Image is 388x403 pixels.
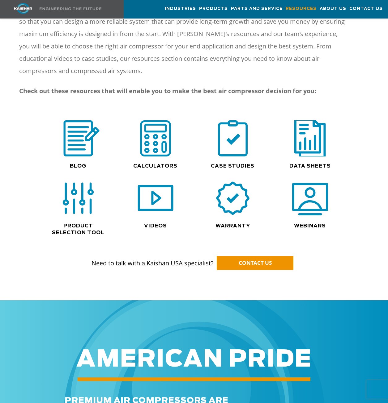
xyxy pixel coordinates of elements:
a: Blog [70,164,86,168]
a: Case Studies [211,164,254,168]
span: About Us [320,5,346,12]
img: Engineering the future [40,7,101,10]
strong: Check out these resources that will enable you to make the best air compressor decision for you: [19,87,316,95]
span: CONTACT US [239,259,272,266]
a: Resources [286,0,317,17]
div: calculator icon [120,120,191,156]
span: Industries [165,5,196,12]
div: video icon [120,180,191,216]
img: calculator icon [138,120,173,156]
span: Parts and Service [231,5,283,12]
div: selection icon [43,180,114,216]
a: Contact Us [349,0,383,17]
a: Products [199,0,228,17]
a: Industries [165,0,196,17]
p: [PERSON_NAME] is dedicated to supporting the future of compression technology. We compiled a list... [19,3,348,77]
img: case study icon [215,120,251,156]
span: Contact Us [349,5,383,12]
img: selection icon [60,180,96,216]
div: case study icon [197,120,268,156]
a: Parts and Service [231,0,283,17]
span: Products [199,5,228,12]
div: data sheets icon [275,120,346,156]
span: Resources [286,5,317,12]
a: CONTACT US [217,256,293,270]
img: data sheets icon [290,118,330,158]
a: Calculators [133,164,177,168]
img: warranty icon [215,180,251,216]
img: webinars icon [292,180,328,216]
a: Warranty [215,223,250,228]
div: webinars icon [275,180,346,216]
img: blog icon [57,120,100,156]
img: video icon [138,180,173,216]
p: Need to talk with a Kaishan USA specialist? [19,247,369,268]
a: Data Sheets [289,164,331,168]
a: Webinars [294,223,326,228]
div: blog icon [40,120,117,156]
div: warranty icon [197,180,268,216]
a: Videos [144,223,167,228]
a: Product Selection Tool [52,223,104,235]
a: About Us [320,0,346,17]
